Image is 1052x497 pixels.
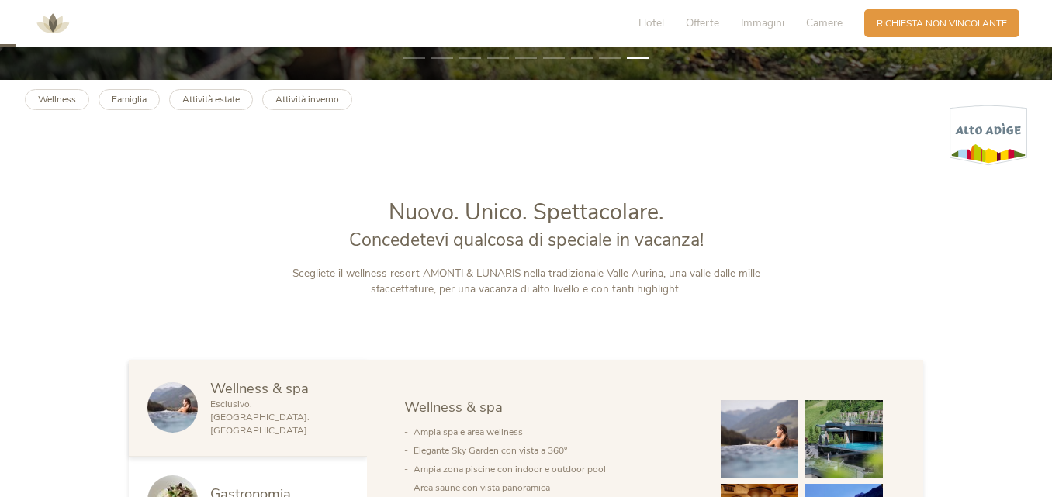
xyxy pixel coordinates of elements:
b: Attività inverno [275,93,339,105]
span: Wellness & spa [404,397,503,416]
span: Nuovo. Unico. Spettacolare. [389,197,664,227]
span: Offerte [686,16,719,30]
span: Esclusivo. [GEOGRAPHIC_DATA]. [GEOGRAPHIC_DATA]. [210,398,310,437]
span: Wellness & spa [210,378,309,398]
b: Wellness [38,93,76,105]
li: Area saune con vista panoramica [414,478,696,497]
span: Hotel [638,16,664,30]
a: Attività estate [169,89,253,110]
p: Scegliete il wellness resort AMONTI & LUNARIS nella tradizionale Valle Aurina, una valle dalle mi... [267,266,785,298]
span: Immagini [741,16,784,30]
b: Famiglia [112,93,147,105]
a: Famiglia [99,89,160,110]
a: AMONTI & LUNARIS Wellnessresort [29,19,76,27]
b: Attività estate [182,93,240,105]
li: Ampia zona piscine con indoor e outdoor pool [414,460,696,478]
a: Wellness [25,89,89,110]
span: Richiesta non vincolante [877,17,1007,30]
a: Attività inverno [262,89,352,110]
span: Camere [806,16,843,30]
li: Ampia spa e area wellness [414,423,696,441]
li: Elegante Sky Garden con vista a 360° [414,441,696,460]
img: Alto Adige [950,105,1027,166]
span: Concedetevi qualcosa di speciale in vacanza! [349,228,704,252]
